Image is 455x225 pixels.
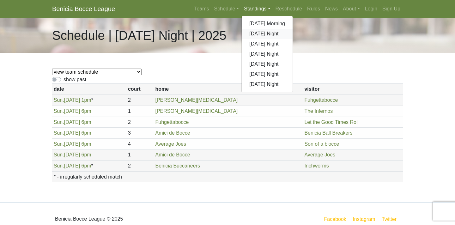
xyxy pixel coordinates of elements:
a: [DATE] Night [242,69,293,79]
label: show past [64,76,86,83]
td: 3 [126,128,154,139]
a: [DATE] Night [242,39,293,49]
a: [DATE] Night [242,59,293,69]
a: Average Joes [304,152,335,157]
a: Sun.[DATE] 6pm [54,163,91,168]
td: 4 [126,138,154,149]
a: Inchworms [304,163,329,168]
a: Schedule [212,3,242,15]
a: [DATE] Morning [242,19,293,29]
a: Sun.[DATE] 6pm [54,119,91,125]
h1: Schedule | [DATE] Night | 2025 [52,28,226,43]
td: 2 [126,95,154,106]
a: Sun.[DATE] 6pm [54,141,91,147]
a: Fuhgettabocce [155,119,189,125]
a: Sign Up [380,3,403,15]
th: visitor [303,84,403,95]
a: Benicia Buccaneers [155,163,200,168]
a: Teams [191,3,211,15]
th: date [52,84,126,95]
a: Standings [241,3,273,15]
span: Sun. [54,130,64,136]
td: 1 [126,149,154,161]
a: [DATE] Night [242,29,293,39]
a: [PERSON_NAME][MEDICAL_DATA] [155,108,238,114]
a: Benicia Bocce League [52,3,115,15]
a: The Infernos [304,108,333,114]
a: Let the Good Times Roll [304,119,359,125]
th: * - irregularly scheduled match [52,171,403,182]
a: Benicia Ball Breakers [304,130,352,136]
a: Average Joes [155,141,186,147]
a: Login [362,3,380,15]
span: Sun. [54,141,64,147]
th: home [154,84,303,95]
td: 2 [126,117,154,128]
a: Twitter [380,215,402,223]
a: News [323,3,340,15]
a: Fuhgettabocce [304,97,338,103]
a: About [340,3,362,15]
a: Facebook [323,215,348,223]
a: Rules [305,3,323,15]
a: Sun.[DATE] 6pm [54,108,91,114]
td: 1 [126,106,154,117]
a: Amici de Bocce [155,152,190,157]
a: [DATE] Night [242,49,293,59]
a: Instagram [351,215,376,223]
span: Sun. [54,119,64,125]
a: Sun.[DATE] 6pm [54,152,91,157]
a: Sun.[DATE] 1pm [54,97,91,103]
span: Sun. [54,163,64,168]
a: Son of a b'occe [304,141,339,147]
a: Amici de Bocce [155,130,190,136]
td: 2 [126,161,154,172]
a: [DATE] Night [242,79,293,89]
span: Sun. [54,152,64,157]
th: court [126,84,154,95]
a: Sun.[DATE] 6pm [54,130,91,136]
a: [PERSON_NAME][MEDICAL_DATA] [155,97,238,103]
span: Sun. [54,108,64,114]
span: Sun. [54,97,64,103]
div: Standings [241,16,293,92]
a: Reschedule [273,3,305,15]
